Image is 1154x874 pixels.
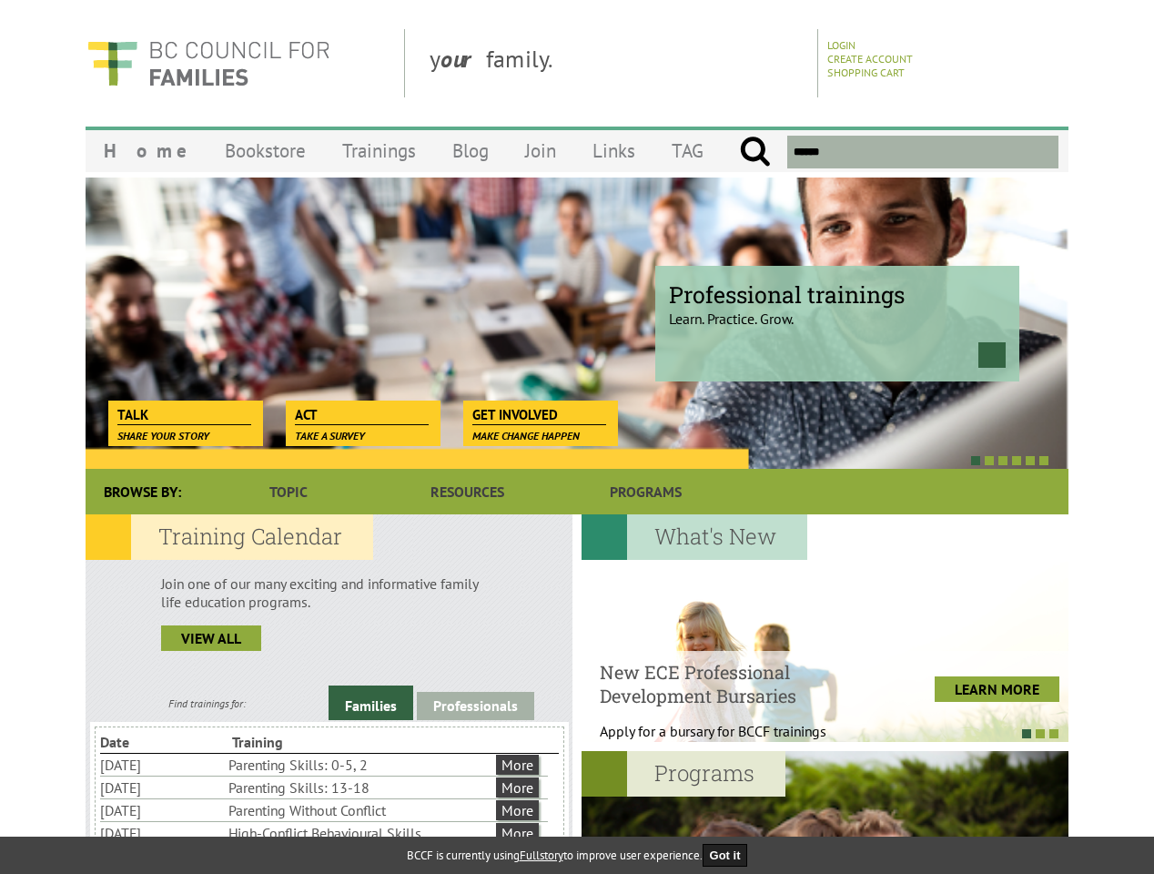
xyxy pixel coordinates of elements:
[86,514,373,560] h2: Training Calendar
[496,800,539,820] a: More
[100,822,225,844] li: [DATE]
[161,625,261,651] a: view all
[669,294,1006,328] p: Learn. Practice. Grow.
[86,129,207,172] a: Home
[935,676,1059,702] a: LEARN MORE
[378,469,556,514] a: Resources
[117,405,251,425] span: Talk
[108,401,260,426] a: Talk Share your story
[600,660,872,707] h4: New ECE Professional Development Bursaries
[496,823,539,843] a: More
[472,429,580,442] span: Make change happen
[232,731,360,753] li: Training
[440,44,486,74] strong: our
[100,777,225,798] li: [DATE]
[228,822,492,844] li: High-Conflict Behavioural Skills
[496,755,539,775] a: More
[161,574,497,611] p: Join one of our many exciting and informative family life education programs.
[739,136,771,168] input: Submit
[703,844,748,867] button: Got it
[496,777,539,798] a: More
[415,29,818,97] div: y family.
[600,722,872,758] p: Apply for a bursary for BCCF trainings West...
[827,66,905,79] a: Shopping Cart
[286,401,438,426] a: Act Take a survey
[653,129,722,172] a: TAG
[228,777,492,798] li: Parenting Skills: 13-18
[472,405,606,425] span: Get Involved
[100,754,225,776] li: [DATE]
[827,52,913,66] a: Create Account
[827,38,855,52] a: Login
[574,129,653,172] a: Links
[199,469,378,514] a: Topic
[520,848,563,863] a: Fullstory
[463,401,615,426] a: Get Involved Make change happen
[86,29,331,97] img: BC Council for FAMILIES
[582,514,807,560] h2: What's New
[669,279,1006,310] span: Professional trainings
[86,469,199,514] div: Browse By:
[417,692,534,720] a: Professionals
[228,754,492,776] li: Parenting Skills: 0-5, 2
[329,686,413,720] a: Families
[507,129,574,172] a: Join
[228,799,492,821] li: Parenting Without Conflict
[434,129,507,172] a: Blog
[324,129,434,172] a: Trainings
[582,751,785,797] h2: Programs
[557,469,735,514] a: Programs
[117,429,209,442] span: Share your story
[295,405,429,425] span: Act
[86,696,329,710] div: Find trainings for:
[295,429,365,442] span: Take a survey
[100,799,225,821] li: [DATE]
[100,731,228,753] li: Date
[207,129,324,172] a: Bookstore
